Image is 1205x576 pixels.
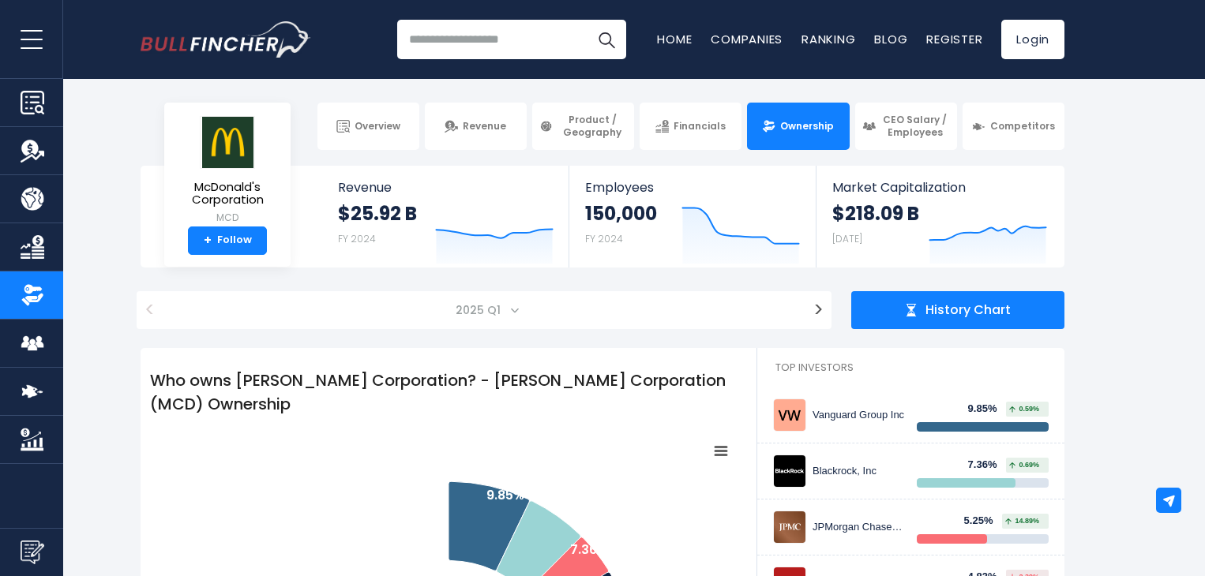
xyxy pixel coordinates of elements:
[905,304,918,316] img: history chart
[747,103,849,150] a: Ownership
[532,103,634,150] a: Product / Geography
[832,180,1047,195] span: Market Capitalization
[963,103,1064,150] a: Competitors
[425,103,527,150] a: Revenue
[855,103,957,150] a: CEO Salary / Employees
[355,120,400,133] span: Overview
[968,402,1007,416] div: 9.85%
[587,20,626,59] button: Search
[1009,406,1039,413] span: 0.59%
[780,120,834,133] span: Ownership
[21,283,44,307] img: Ownership
[141,21,310,58] a: Go to homepage
[711,31,783,47] a: Companies
[557,114,627,138] span: Product / Geography
[925,302,1011,319] span: History Chart
[449,299,510,321] span: 2025 Q1
[757,348,1064,387] h2: Top Investors
[968,458,1007,472] div: 7.36%
[805,291,831,329] button: >
[832,201,919,226] strong: $218.09 B
[990,120,1055,133] span: Competitors
[964,514,1003,528] div: 5.25%
[640,103,741,150] a: Financials
[832,232,862,245] small: [DATE]
[585,201,657,226] strong: 150,000
[585,180,799,195] span: Employees
[141,21,311,58] img: Bullfincher logo
[338,232,376,245] small: FY 2024
[463,120,506,133] span: Revenue
[177,211,278,225] small: MCD
[171,291,798,329] span: 2025 Q1
[657,31,692,47] a: Home
[188,226,267,255] a: +Follow
[1005,518,1039,525] span: 14.89%
[926,31,982,47] a: Register
[1001,20,1064,59] a: Login
[338,201,417,226] strong: $25.92 B
[874,31,907,47] a: Blog
[486,486,524,504] text: 9.85%
[176,115,279,226] a: McDonald's Corporation MCD
[1009,462,1039,469] span: 0.69%
[585,232,623,245] small: FY 2024
[322,166,569,267] a: Revenue $25.92 B FY 2024
[813,409,905,422] div: Vanguard Group Inc
[177,181,278,207] span: McDonald's Corporation
[338,180,554,195] span: Revenue
[674,120,726,133] span: Financials
[569,166,815,267] a: Employees 150,000 FY 2024
[570,540,608,559] text: 7.36%
[204,234,212,248] strong: +
[880,114,950,138] span: CEO Salary / Employees
[801,31,855,47] a: Ranking
[816,166,1063,267] a: Market Capitalization $218.09 B [DATE]
[813,521,905,534] div: JPMorgan Chase & CO
[317,103,419,150] a: Overview
[141,359,756,425] h1: Who owns [PERSON_NAME] Corporation? - [PERSON_NAME] Corporation (MCD) Ownership
[137,291,163,329] button: <
[813,465,905,478] div: Blackrock, Inc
